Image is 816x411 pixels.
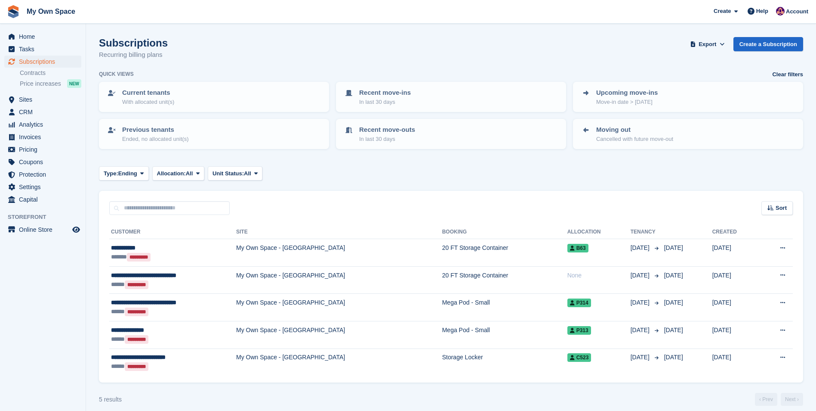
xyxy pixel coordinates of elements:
[71,224,81,235] a: Preview store
[244,169,251,178] span: All
[712,266,759,294] td: [DATE]
[712,239,759,267] td: [DATE]
[122,88,174,98] p: Current tenants
[109,225,236,239] th: Customer
[19,93,71,106] span: Sites
[596,135,673,143] p: Cancelled with future move-out
[664,354,683,361] span: [DATE]
[4,181,81,193] a: menu
[337,120,565,148] a: Recent move-outs In last 30 days
[664,299,683,306] span: [DATE]
[631,326,651,335] span: [DATE]
[689,37,727,51] button: Export
[712,225,759,239] th: Created
[212,169,244,178] span: Unit Status:
[596,125,673,135] p: Moving out
[631,243,651,252] span: [DATE]
[236,225,442,239] th: Site
[4,43,81,55] a: menu
[4,143,81,156] a: menu
[631,353,651,362] span: [DATE]
[574,120,802,148] a: Moving out Cancelled with future move-out
[4,193,81,205] a: menu
[122,135,189,143] p: Ended, no allocated unit(s)
[236,321,442,349] td: My Own Space - [GEOGRAPHIC_DATA]
[442,239,567,267] td: 20 FT Storage Container
[733,37,803,51] a: Create a Subscription
[19,168,71,181] span: Protection
[712,294,759,321] td: [DATE]
[753,393,805,406] nav: Page
[19,43,71,55] span: Tasks
[755,393,777,406] a: Previous
[781,393,803,406] a: Next
[19,156,71,168] span: Coupons
[712,349,759,376] td: [DATE]
[4,224,81,236] a: menu
[19,106,71,118] span: CRM
[4,168,81,181] a: menu
[19,131,71,143] span: Invoices
[99,37,168,49] h1: Subscriptions
[208,166,262,181] button: Unit Status: All
[4,131,81,143] a: menu
[4,93,81,106] a: menu
[567,244,588,252] span: B63
[567,299,591,307] span: P314
[631,298,651,307] span: [DATE]
[236,294,442,321] td: My Own Space - [GEOGRAPHIC_DATA]
[236,349,442,376] td: My Own Space - [GEOGRAPHIC_DATA]
[756,7,768,16] span: Help
[359,125,415,135] p: Recent move-outs
[596,98,658,106] p: Move-in date > [DATE]
[20,80,61,88] span: Price increases
[104,169,118,178] span: Type:
[596,88,658,98] p: Upcoming move-ins
[442,349,567,376] td: Storage Locker
[699,40,716,49] span: Export
[359,88,411,98] p: Recent move-ins
[4,106,81,118] a: menu
[99,166,149,181] button: Type: Ending
[19,56,71,68] span: Subscriptions
[20,79,81,88] a: Price increases NEW
[664,244,683,251] span: [DATE]
[567,326,591,335] span: P313
[712,321,759,349] td: [DATE]
[337,83,565,111] a: Recent move-ins In last 30 days
[776,7,785,16] img: Sergio Tartaglia
[152,166,205,181] button: Allocation: All
[99,395,122,404] div: 5 results
[236,266,442,294] td: My Own Space - [GEOGRAPHIC_DATA]
[118,169,137,178] span: Ending
[772,70,803,79] a: Clear filters
[4,56,81,68] a: menu
[100,83,328,111] a: Current tenants With allocated unit(s)
[786,7,808,16] span: Account
[664,272,683,279] span: [DATE]
[4,31,81,43] a: menu
[574,83,802,111] a: Upcoming move-ins Move-in date > [DATE]
[8,213,86,221] span: Storefront
[23,4,79,19] a: My Own Space
[236,239,442,267] td: My Own Space - [GEOGRAPHIC_DATA]
[4,156,81,168] a: menu
[19,31,71,43] span: Home
[442,225,567,239] th: Booking
[776,204,787,212] span: Sort
[100,120,328,148] a: Previous tenants Ended, no allocated unit(s)
[122,98,174,106] p: With allocated unit(s)
[359,98,411,106] p: In last 30 days
[19,118,71,131] span: Analytics
[359,135,415,143] p: In last 30 days
[122,125,189,135] p: Previous tenants
[7,5,20,18] img: stora-icon-8386f47178a22dfd0bd8f6a31ec36ba5ce8667c1dd55bd0f319d3a0aa187defe.svg
[19,224,71,236] span: Online Store
[442,321,567,349] td: Mega Pod - Small
[19,143,71,156] span: Pricing
[442,294,567,321] td: Mega Pod - Small
[714,7,731,16] span: Create
[631,225,661,239] th: Tenancy
[20,69,81,77] a: Contracts
[567,225,631,239] th: Allocation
